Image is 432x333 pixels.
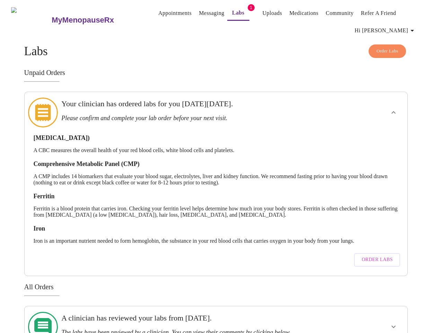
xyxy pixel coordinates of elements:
span: Order Labs [362,256,393,264]
button: Order Labs [369,44,406,58]
button: show more [385,104,402,121]
a: Order Labs [352,250,402,270]
h3: Please confirm and complete your lab order before your next visit. [61,115,333,122]
button: Refer a Friend [358,6,399,20]
h4: Labs [24,44,408,58]
button: Messaging [196,6,227,20]
button: Order Labs [354,253,400,267]
button: Appointments [156,6,194,20]
button: Community [323,6,356,20]
h3: MyMenopauseRx [52,16,114,25]
a: Labs [232,8,245,18]
h3: Comprehensive Metabolic Panel (CMP) [34,160,399,168]
button: Medications [286,6,321,20]
a: Community [326,8,354,18]
button: Hi [PERSON_NAME] [352,24,419,38]
h3: Ferritin [34,193,399,200]
h3: Iron [34,225,399,232]
h3: All Orders [24,283,408,291]
p: Iron is an important nutrient needed to form hemoglobin, the substance in your red blood cells th... [34,238,399,244]
h3: [MEDICAL_DATA]) [34,134,399,142]
span: Order Labs [377,47,398,55]
span: 1 [248,4,255,11]
a: Uploads [263,8,282,18]
img: MyMenopauseRx Logo [11,7,51,33]
h3: Your clinician has ordered labs for you [DATE][DATE]. [61,99,333,108]
h3: Unpaid Orders [24,69,408,77]
a: Appointments [158,8,192,18]
button: Labs [227,6,249,21]
button: Uploads [260,6,285,20]
p: Ferritin is a blood protein that carries iron. Checking your ferritin level helps determine how m... [34,206,399,218]
h3: A clinician has reviewed your labs from [DATE]. [61,314,333,323]
p: A CBC measures the overall health of your red blood cells, white blood cells and platelets. [34,147,399,153]
p: A CMP includes 14 biomarkers that evaluate your blood sugar, electrolytes, liver and kidney funct... [34,173,399,186]
a: Medications [289,8,318,18]
a: Messaging [199,8,224,18]
span: Hi [PERSON_NAME] [355,26,416,35]
a: Refer a Friend [361,8,396,18]
a: MyMenopauseRx [51,8,142,32]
